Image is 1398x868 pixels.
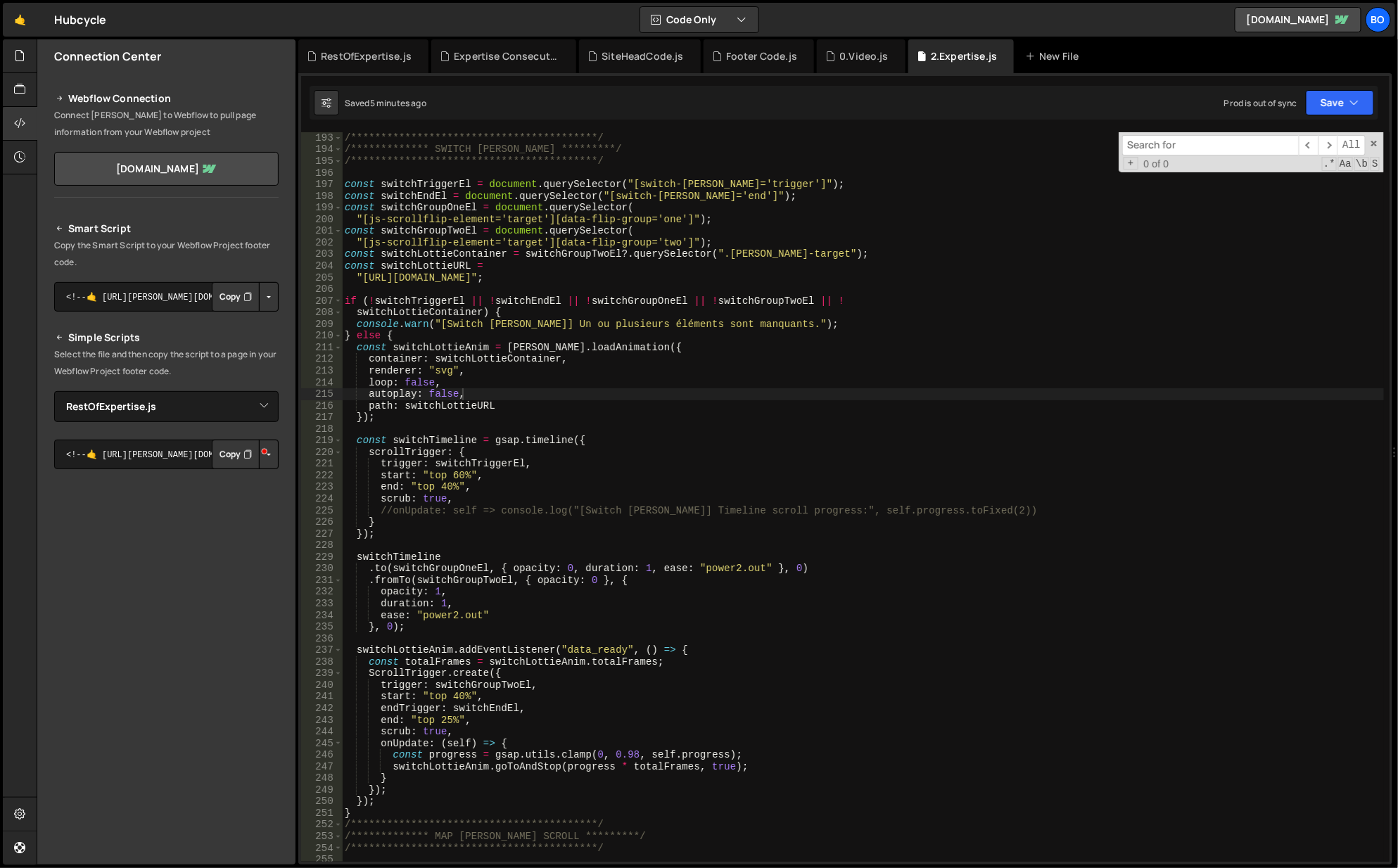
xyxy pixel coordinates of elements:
div: 223 [301,481,343,493]
div: 224 [301,493,343,505]
div: 206 [301,283,343,295]
div: 235 [301,621,343,633]
div: 247 [301,761,343,773]
div: Button group with nested dropdown [212,282,279,312]
div: 194 [301,143,343,155]
span: Alt-Enter [1337,135,1366,155]
div: 210 [301,330,343,342]
div: 244 [301,726,343,738]
div: 237 [301,644,343,656]
div: 225 [301,505,343,517]
a: [DOMAIN_NAME] [54,152,279,186]
div: 251 [301,808,343,819]
span: 0 of 0 [1138,158,1175,170]
span: Whole Word Search [1354,157,1369,171]
div: 254 [301,843,343,855]
div: 243 [301,715,343,727]
div: Button group with nested dropdown [212,440,279,469]
iframe: YouTube video player [54,628,280,755]
div: 202 [301,237,343,249]
p: Select the file and then copy the script to a page in your Webflow Project footer code. [54,346,279,380]
div: 246 [301,749,343,761]
div: 222 [301,470,343,482]
div: 203 [301,248,343,260]
div: New File [1025,49,1084,63]
div: 0.Video.js [839,49,889,63]
div: 207 [301,295,343,307]
div: Prod is out of sync [1224,97,1297,109]
h2: Connection Center [54,49,162,64]
div: 249 [301,784,343,796]
div: 213 [301,365,343,377]
button: Copy [212,282,260,312]
div: 208 [301,307,343,319]
div: Footer Code.js [726,49,797,63]
div: 214 [301,377,343,389]
div: SiteHeadCode.js [602,49,683,63]
div: 232 [301,586,343,598]
a: Bo [1366,7,1391,32]
input: Search for [1122,135,1299,155]
a: [DOMAIN_NAME] [1235,7,1361,32]
h2: Smart Script [54,220,279,237]
div: 226 [301,516,343,528]
iframe: YouTube video player [54,492,280,619]
button: Save [1306,90,1374,115]
button: Code Only [640,7,758,32]
p: Connect [PERSON_NAME] to Webflow to pull page information from your Webflow project [54,107,279,141]
div: 200 [301,214,343,226]
textarea: <!--🤙 [URL][PERSON_NAME][DOMAIN_NAME]> <script>document.addEventListener("DOMContentLoaded", func... [54,282,279,312]
div: 204 [301,260,343,272]
div: 242 [301,703,343,715]
div: 245 [301,738,343,750]
div: 239 [301,668,343,679]
span: RegExp Search [1322,157,1337,171]
div: RestOfExpertise.js [321,49,412,63]
div: 229 [301,551,343,563]
button: Copy [212,440,260,469]
div: 241 [301,691,343,703]
div: 216 [301,400,343,412]
div: 233 [301,598,343,610]
div: 250 [301,796,343,808]
div: 209 [301,319,343,331]
div: 198 [301,191,343,203]
div: 230 [301,563,343,575]
span: ​ [1318,135,1338,155]
div: 231 [301,575,343,587]
div: 205 [301,272,343,284]
span: Search In Selection [1371,157,1380,171]
div: Expertise ConsecutiveFlip.js [454,49,559,63]
span: ​ [1299,135,1318,155]
div: 228 [301,540,343,551]
div: 227 [301,528,343,540]
div: 201 [301,225,343,237]
textarea: To enrich screen reader interactions, please activate Accessibility in Grammarly extension settings [54,440,279,469]
div: 211 [301,342,343,354]
div: 195 [301,155,343,167]
div: 199 [301,202,343,214]
div: 217 [301,411,343,423]
div: 219 [301,435,343,447]
h2: Simple Scripts [54,329,279,346]
div: Saved [345,97,426,109]
div: 193 [301,132,343,144]
div: 197 [301,179,343,191]
div: 252 [301,819,343,831]
div: 255 [301,854,343,866]
div: 218 [301,423,343,435]
div: 234 [301,610,343,622]
div: Hubcycle [54,11,106,28]
span: Toggle Replace mode [1124,157,1138,170]
div: 248 [301,772,343,784]
div: 215 [301,388,343,400]
a: 🤙 [3,3,37,37]
div: 212 [301,353,343,365]
div: 238 [301,656,343,668]
div: 221 [301,458,343,470]
p: Copy the Smart Script to your Webflow Project footer code. [54,237,279,271]
div: 253 [301,831,343,843]
div: 2.Expertise.js [931,49,997,63]
div: 220 [301,447,343,459]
